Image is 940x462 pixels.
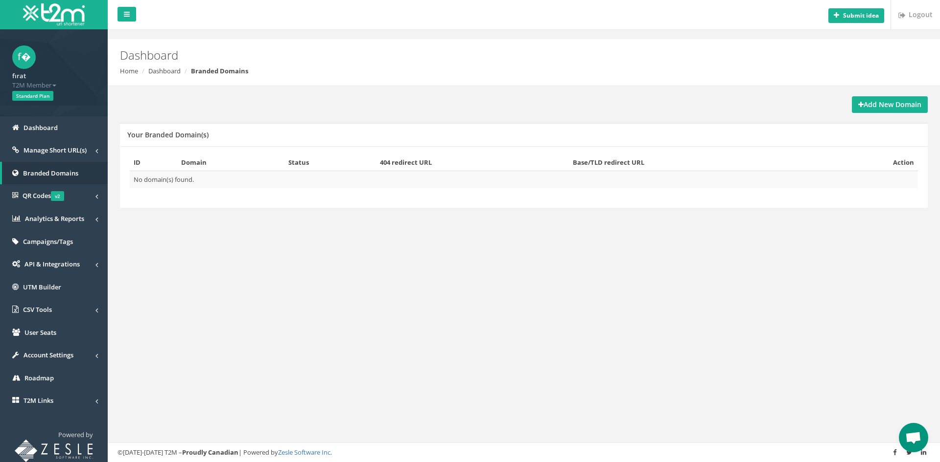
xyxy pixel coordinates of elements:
span: Dashboard [23,123,58,132]
span: Powered by [58,430,93,439]
span: Analytics & Reports [25,214,84,223]
a: fırat T2M Member [12,69,95,89]
span: T2M Member [12,81,95,90]
th: Status [284,154,376,171]
div: Open chat [899,423,928,452]
span: Manage Short URL(s) [23,146,87,154]
span: User Seats [24,328,56,337]
span: T2M Links [23,396,53,405]
th: 404 redirect URL [376,154,569,171]
h2: Dashboard [120,49,791,62]
span: UTM Builder [23,283,61,291]
a: Home [120,66,138,75]
td: No domain(s) found. [130,171,918,188]
span: API & Integrations [24,260,80,268]
h5: Your Branded Domain(s) [127,131,209,138]
th: Base/TLD redirect URL [569,154,825,171]
span: Account Settings [23,351,73,359]
button: Submit idea [828,8,884,23]
a: Zesle Software Inc. [278,448,332,457]
strong: Add New Domain [858,100,921,109]
span: QR Codes [23,191,64,200]
a: Add New Domain [852,96,928,113]
div: ©[DATE]-[DATE] T2M – | Powered by [117,448,930,457]
span: Roadmap [24,374,54,382]
strong: Branded Domains [191,66,248,75]
a: Dashboard [148,66,181,75]
img: T2M [23,3,85,25]
th: Action [825,154,918,171]
th: Domain [177,154,284,171]
strong: fırat [12,71,26,80]
span: f� [12,45,36,69]
span: Branded Domains [23,169,78,177]
b: Submit idea [843,11,879,20]
span: Standard Plan [12,91,53,101]
span: CSV Tools [23,305,52,314]
img: T2M URL Shortener powered by Zesle Software Inc. [15,440,93,462]
th: ID [130,154,177,171]
span: v2 [51,191,64,201]
span: Campaigns/Tags [23,237,73,246]
strong: Proudly Canadian [182,448,238,457]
